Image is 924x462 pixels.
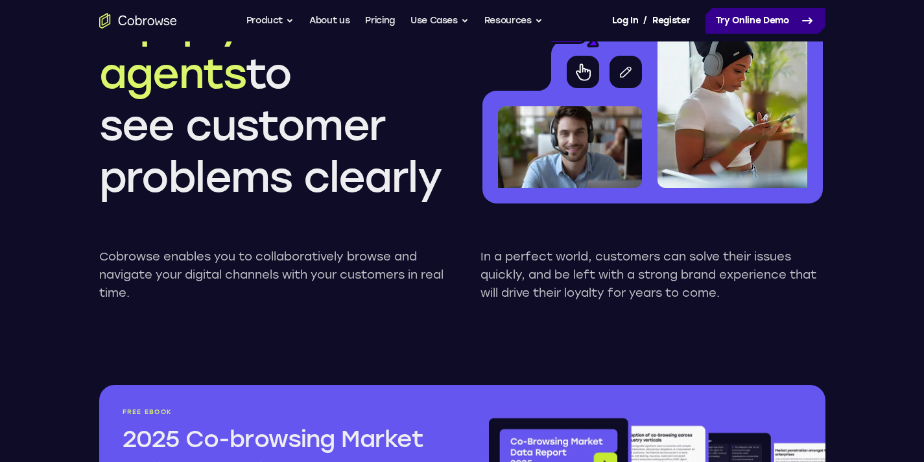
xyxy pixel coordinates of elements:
button: Resources [484,8,543,34]
button: Product [246,8,294,34]
p: Cobrowse enables you to collaboratively browse and navigate your digital channels with your custo... [99,248,444,302]
a: About us [309,8,349,34]
span: / [643,13,647,29]
a: Try Online Demo [705,8,825,34]
p: Free ebook [123,408,439,416]
img: An agent wearing a headset [498,106,642,188]
a: Go to the home page [99,13,177,29]
a: Log In [612,8,638,34]
p: In a perfect world, customers can solve their issues quickly, and be left with a strong brand exp... [480,248,825,302]
a: Pricing [365,8,395,34]
button: Use Cases [410,8,469,34]
a: Register [652,8,690,34]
